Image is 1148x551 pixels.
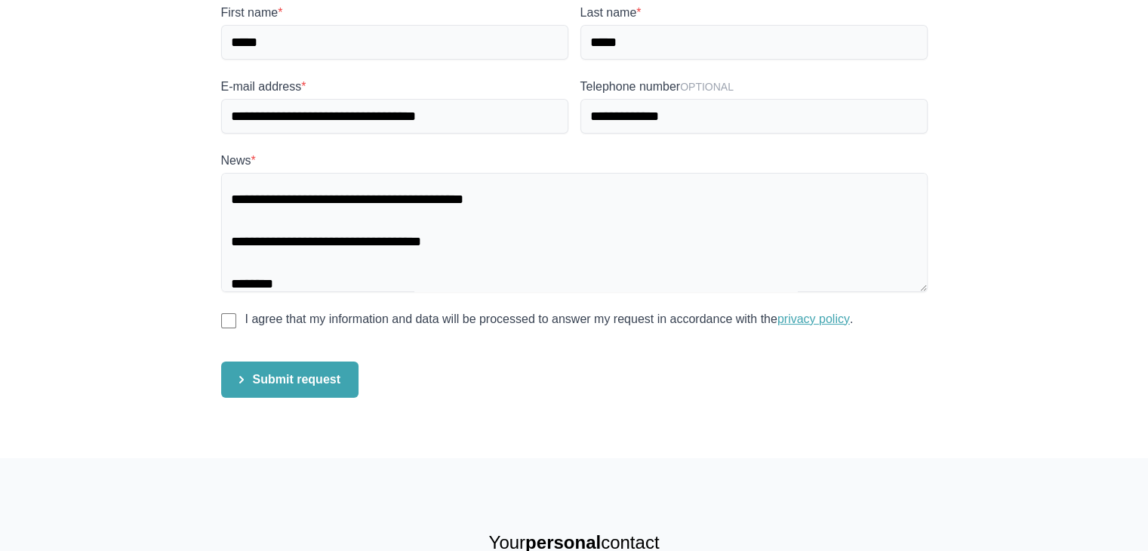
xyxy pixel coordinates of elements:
[245,312,777,325] font: I agree that my information and data will be processed to answer my request in accordance with the
[221,6,279,19] font: First name
[680,81,734,93] font: Optional
[221,154,251,167] font: News
[253,373,340,386] font: Submit request
[221,362,359,398] button: Submit request
[580,6,637,19] font: Last name
[580,80,681,93] font: Telephone number
[239,376,244,383] img: Chat Icon
[221,80,302,93] font: E-mail address
[777,312,850,325] a: privacy policy
[850,312,853,325] font: .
